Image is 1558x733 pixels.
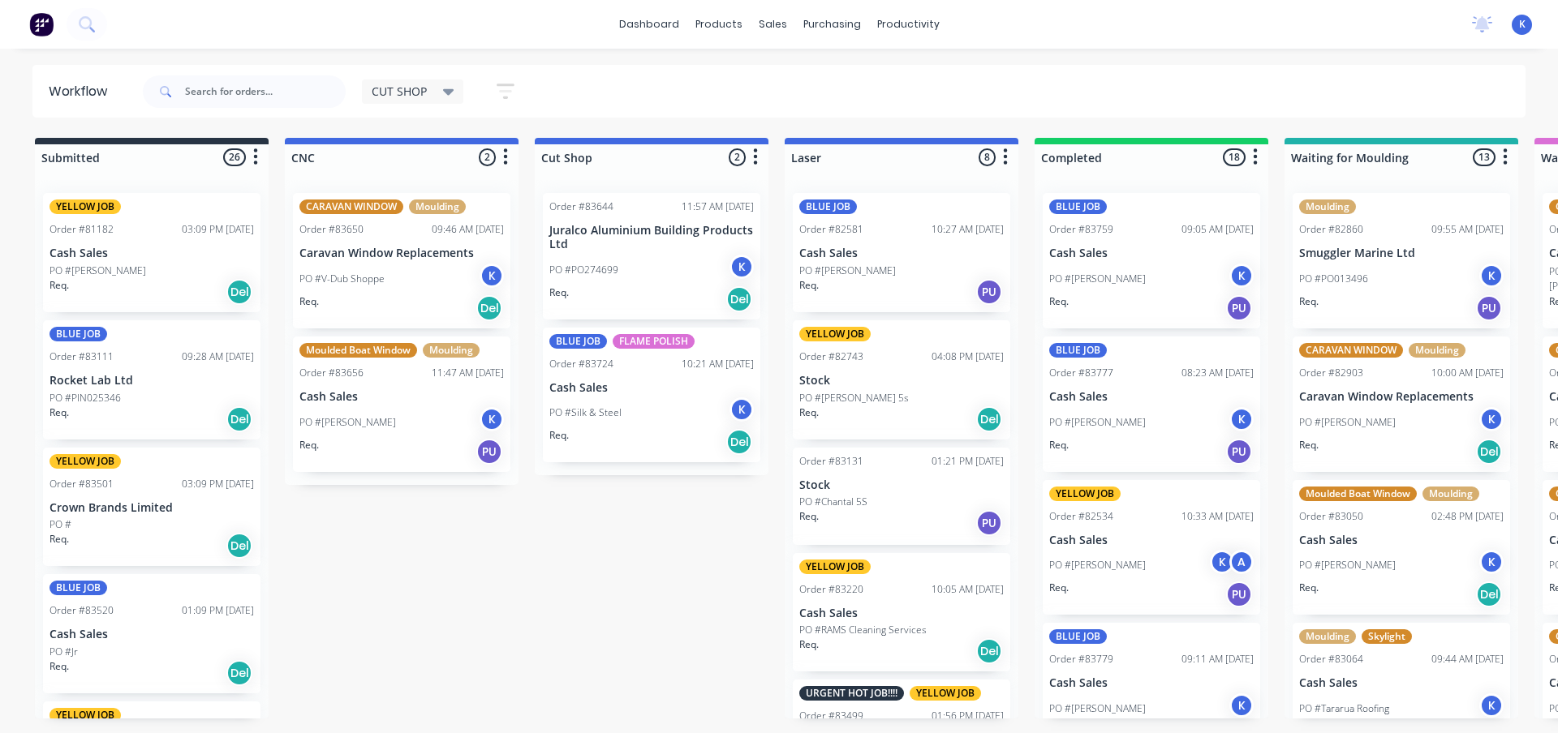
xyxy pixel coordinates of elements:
[799,391,909,405] p: PO #[PERSON_NAME] 5s
[799,623,927,637] p: PO #RAMS Cleaning Services
[1479,407,1504,431] div: K
[549,334,607,349] div: BLUE JOB
[799,709,863,723] div: Order #83499
[613,334,695,349] div: FLAME POLISH
[182,349,254,364] div: 09:28 AM [DATE]
[299,415,396,430] p: PO #[PERSON_NAME]
[1049,366,1113,380] div: Order #83777
[49,708,121,722] div: YELLOW JOB
[423,343,480,358] div: Moulding
[1229,407,1254,431] div: K
[1181,652,1254,667] div: 09:11 AM [DATE]
[1049,509,1113,524] div: Order #82534
[1362,629,1412,644] div: Skylight
[43,448,260,567] div: YELLOW JOBOrder #8350103:09 PM [DATE]Crown Brands LimitedPO #Req.Del
[976,279,1002,305] div: PU
[1049,390,1254,404] p: Cash Sales
[1299,366,1363,380] div: Order #82903
[49,391,121,405] p: PO #PIN025346
[299,390,504,404] p: Cash Sales
[49,82,115,101] div: Workflow
[1049,629,1107,644] div: BLUE JOB
[1049,199,1107,214] div: BLUE JOB
[1299,246,1504,260] p: Smuggler Marine Ltd
[182,222,254,237] div: 03:09 PM [DATE]
[43,193,260,312] div: YELLOW JOBOrder #8118203:09 PM [DATE]Cash SalesPO #[PERSON_NAME]Req.Del
[432,222,504,237] div: 09:46 AM [DATE]
[1229,264,1254,288] div: K
[1049,343,1107,358] div: BLUE JOB
[1299,534,1504,547] p: Cash Sales
[799,405,819,420] p: Req.
[1299,652,1363,667] div: Order #83064
[49,581,107,595] div: BLUE JOB
[1299,294,1319,309] p: Req.
[1049,272,1146,286] p: PO #[PERSON_NAME]
[1043,480,1260,615] div: YELLOW JOBOrder #8253410:33 AM [DATE]Cash SalesPO #[PERSON_NAME]KAReq.PU
[799,327,871,341] div: YELLOW JOB
[372,83,427,100] span: CUT SHOP
[799,454,863,469] div: Order #83131
[49,222,114,237] div: Order #81182
[299,294,319,309] p: Req.
[799,199,857,214] div: BLUE JOB
[1049,246,1254,260] p: Cash Sales
[1226,439,1252,465] div: PU
[226,279,252,305] div: Del
[682,357,754,371] div: 10:21 AM [DATE]
[549,199,613,214] div: Order #83644
[293,193,510,328] div: CARAVAN WINDOWMouldingOrder #8365009:46 AM [DATE]Caravan Window ReplacementsPO #V-Dub ShoppeKReq.Del
[49,501,254,515] p: Crown Brands Limited
[1049,558,1146,572] p: PO #[PERSON_NAME]
[976,406,1002,432] div: Del
[799,349,863,364] div: Order #82743
[793,320,1010,439] div: YELLOW JOBOrder #8274304:08 PM [DATE]StockPO #[PERSON_NAME] 5sReq.Del
[549,357,613,371] div: Order #83724
[182,477,254,491] div: 03:09 PM [DATE]
[293,336,510,472] div: Moulded Boat WindowMouldingOrder #8365611:47 AM [DATE]Cash SalesPO #[PERSON_NAME]KReq.PU
[476,295,502,321] div: Del
[226,406,252,432] div: Del
[1226,295,1252,321] div: PU
[49,199,121,214] div: YELLOW JOB
[1299,558,1396,572] p: PO #[PERSON_NAME]
[1181,222,1254,237] div: 09:05 AM [DATE]
[726,286,752,312] div: Del
[49,645,78,659] p: PO #Jr
[1476,581,1502,607] div: Del
[932,582,1004,597] div: 10:05 AM [DATE]
[1049,294,1069,309] p: Req.
[751,12,795,36] div: sales
[1049,438,1069,452] p: Req.
[1210,550,1234,574] div: K
[299,222,364,237] div: Order #83650
[1431,652,1504,667] div: 09:44 AM [DATE]
[1299,581,1319,595] p: Req.
[730,397,754,422] div: K
[1181,366,1254,380] div: 08:23 AM [DATE]
[1043,336,1260,472] div: BLUE JOBOrder #8377708:23 AM [DATE]Cash SalesPO #[PERSON_NAME]KReq.PU
[49,405,69,420] p: Req.
[795,12,869,36] div: purchasing
[682,199,754,214] div: 11:57 AM [DATE]
[932,222,1004,237] div: 10:27 AM [DATE]
[910,686,981,701] div: YELLOW JOB
[226,533,252,559] div: Del
[1299,199,1356,214] div: Moulding
[49,532,69,547] p: Req.
[299,272,385,286] p: PO #V-Dub Shoppe
[49,628,254,641] p: Cash Sales
[799,278,819,293] p: Req.
[49,477,114,491] div: Order #83501
[799,509,819,524] p: Req.
[976,510,1002,536] div: PU
[1229,693,1254,718] div: K
[299,366,364,380] div: Order #83656
[799,559,871,574] div: YELLOW JOB
[49,349,114,364] div: Order #83111
[480,407,504,431] div: K
[1049,487,1121,501] div: YELLOW JOB
[1299,701,1389,716] p: PO #Tararua Roofing
[687,12,751,36] div: products
[1299,272,1368,286] p: PO #PO013496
